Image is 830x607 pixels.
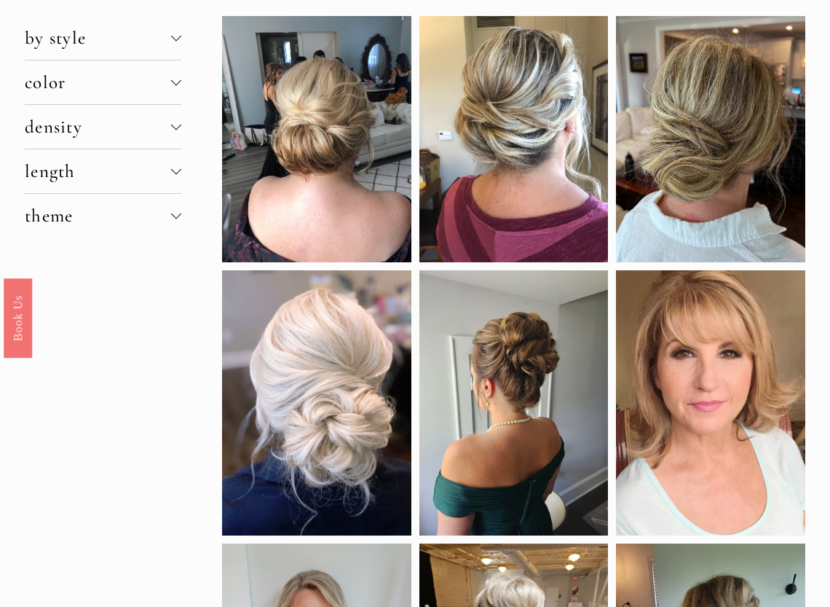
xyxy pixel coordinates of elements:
[25,149,181,193] button: length
[25,27,171,49] span: by style
[25,60,181,104] button: color
[25,105,181,149] button: density
[4,278,32,357] a: Book Us
[25,194,181,238] button: theme
[25,116,171,138] span: density
[25,160,171,182] span: length
[25,205,171,227] span: theme
[25,71,171,93] span: color
[25,16,181,60] button: by style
